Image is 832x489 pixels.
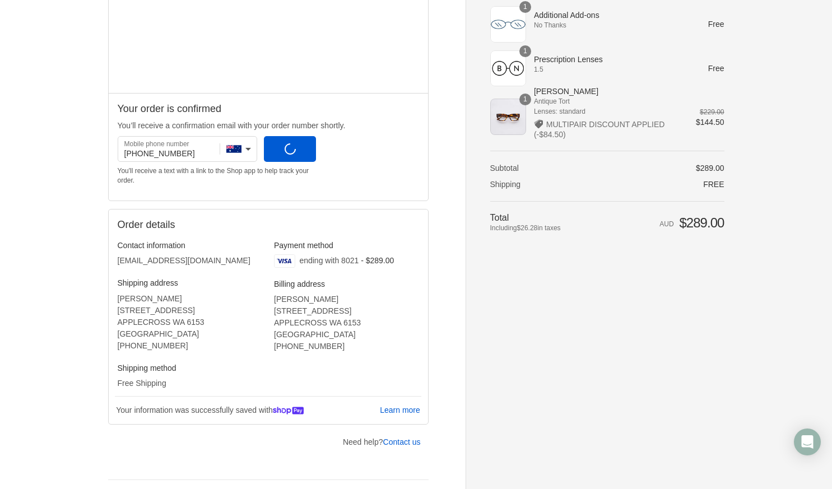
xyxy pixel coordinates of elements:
h3: Shipping address [118,278,263,288]
p: Need help? [343,436,421,448]
address: [PERSON_NAME] [STREET_ADDRESS] APPLECROSS WA 6153 [GEOGRAPHIC_DATA] ‎[PHONE_NUMBER] [274,294,419,352]
span: Total [490,213,509,222]
a: Contact us [383,437,421,446]
h3: Payment method [274,240,419,250]
span: ending with 8021 [299,256,359,265]
img: Additional Add-ons - No Thanks [490,6,526,42]
span: Free [708,20,724,29]
th: Subtotal [490,163,603,173]
img: Julio - Antique Tort [490,99,526,134]
span: Lenses: standard [534,106,680,117]
span: No Thanks [534,20,680,30]
h3: Contact information [118,240,263,250]
div: Open Intercom Messenger [794,429,821,455]
p: Your information was successfully saved with [115,403,379,418]
img: Prescription Lenses - 1.5 [490,50,526,86]
span: MULTIPAIR DISCOUNT APPLIED (-$84.50) [534,120,665,139]
input: Mobile phone number [118,136,257,162]
address: [PERSON_NAME] [STREET_ADDRESS] APPLECROSS WA 6153 [GEOGRAPHIC_DATA] ‎[PHONE_NUMBER] [118,293,263,352]
span: 1 [519,1,531,13]
span: $144.50 [696,118,724,127]
h2: Order details [118,218,419,231]
span: AUD [659,220,673,228]
p: Free Shipping [118,378,263,389]
span: - $289.00 [361,256,394,265]
a: Learn more about Shop Pay [379,404,421,417]
p: You’ll receive a confirmation email with your order number shortly. [118,120,419,132]
span: Free [703,180,724,189]
span: 1.5 [534,64,680,74]
h3: Shipping method [118,363,263,373]
span: Prescription Lenses [534,54,680,64]
span: $289.00 [679,215,724,230]
span: 1 [519,94,531,105]
span: Free [708,64,724,73]
span: $26.28 [517,224,538,232]
span: Shipping [490,180,521,189]
div: You'll receive a text with a link to the Shop app to help track your order. [118,166,317,184]
span: Additional Add-ons [534,10,680,20]
h3: Billing address [274,279,419,289]
span: Antique Tort [534,96,680,106]
bdo: [EMAIL_ADDRESS][DOMAIN_NAME] [118,256,250,265]
span: 1 [519,45,531,57]
span: $289.00 [696,164,724,173]
del: $229.00 [700,108,724,116]
h2: Your order is confirmed [118,103,419,115]
span: Including in taxes [490,223,603,233]
span: [PERSON_NAME] [534,86,680,96]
